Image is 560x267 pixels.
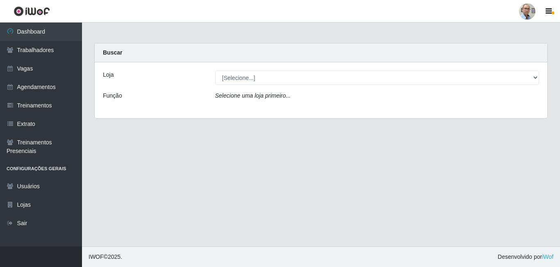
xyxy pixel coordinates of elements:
i: Selecione uma loja primeiro... [215,92,291,99]
span: Desenvolvido por [498,253,553,261]
span: © 2025 . [89,253,122,261]
a: iWof [542,253,553,260]
label: Função [103,91,122,100]
label: Loja [103,71,114,79]
span: IWOF [89,253,104,260]
img: CoreUI Logo [14,6,50,16]
strong: Buscar [103,49,122,56]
